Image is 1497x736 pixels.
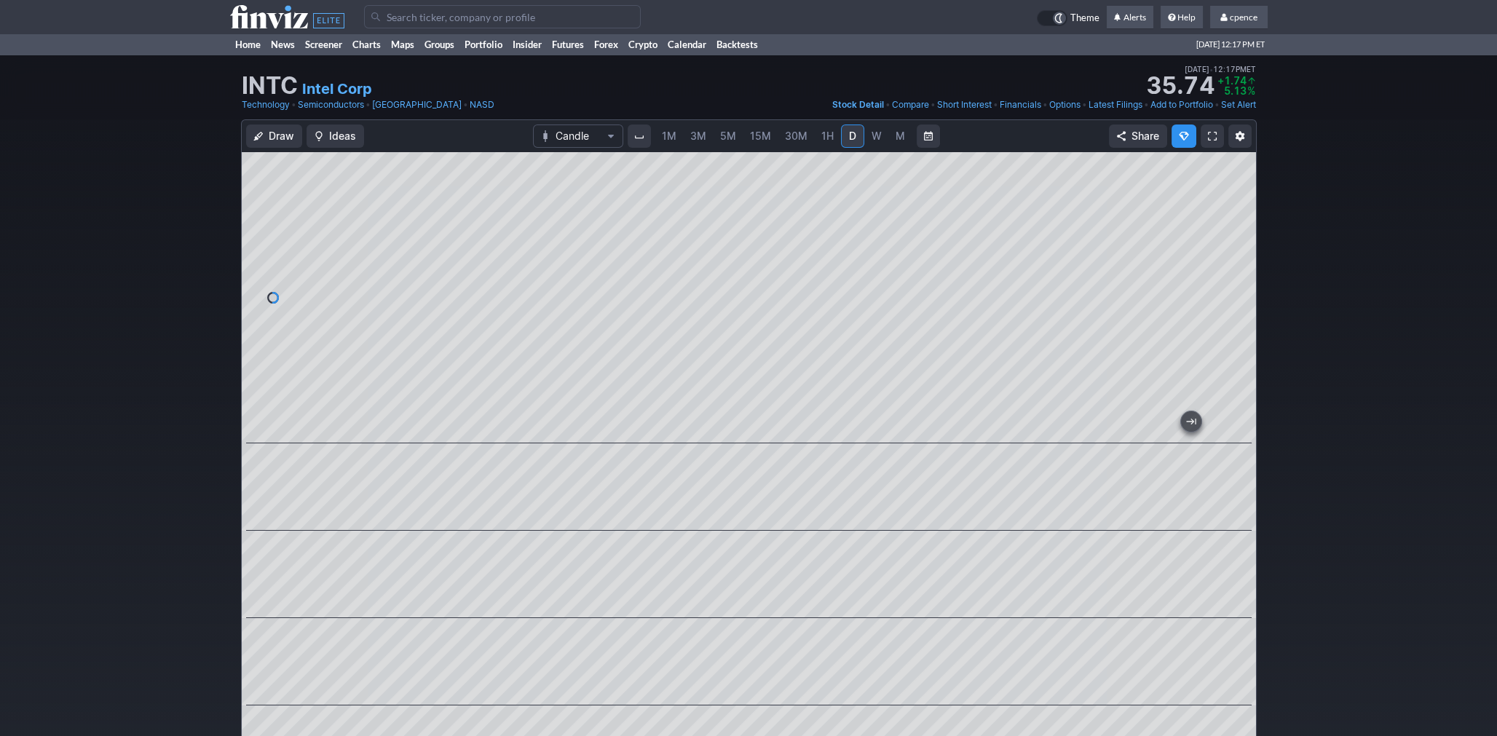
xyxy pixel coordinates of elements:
[347,33,386,55] a: Charts
[655,124,683,148] a: 1M
[1247,84,1255,97] span: %
[832,98,884,112] a: Stock Detail
[386,33,419,55] a: Maps
[1201,124,1224,148] a: Fullscreen
[291,98,296,112] span: •
[1082,98,1087,112] span: •
[892,98,929,112] a: Compare
[556,129,601,143] span: Candle
[662,130,676,142] span: 1M
[865,124,888,148] a: W
[931,98,936,112] span: •
[750,130,771,142] span: 15M
[463,98,468,112] span: •
[266,33,300,55] a: News
[1221,98,1256,112] a: Set Alert
[623,33,663,55] a: Crypto
[889,124,912,148] a: M
[300,33,347,55] a: Screener
[242,98,290,112] a: Technology
[364,5,641,28] input: Search
[993,98,998,112] span: •
[1230,12,1257,23] span: cpence
[1109,124,1167,148] button: Share
[230,33,266,55] a: Home
[896,130,905,142] span: M
[663,33,711,55] a: Calendar
[1107,6,1153,29] a: Alerts
[711,33,763,55] a: Backtests
[1043,98,1048,112] span: •
[1224,84,1247,97] span: 5.13
[815,124,840,148] a: 1H
[720,130,736,142] span: 5M
[937,98,992,112] a: Short Interest
[1185,63,1256,76] span: [DATE] 12:17PM ET
[329,129,356,143] span: Ideas
[1000,98,1041,112] a: Financials
[302,79,372,99] a: Intel Corp
[1181,411,1201,432] button: Jump to the most recent bar
[1037,10,1099,26] a: Theme
[298,98,364,112] a: Semiconductors
[1172,124,1196,148] button: Explore new features
[885,98,890,112] span: •
[628,124,651,148] button: Interval
[785,130,807,142] span: 30M
[246,124,302,148] button: Draw
[821,130,834,142] span: 1H
[533,124,623,148] button: Chart Type
[1217,74,1247,87] span: +1.74
[1089,99,1142,110] span: Latest Filings
[419,33,459,55] a: Groups
[372,98,462,112] a: [GEOGRAPHIC_DATA]
[459,33,507,55] a: Portfolio
[1150,98,1213,112] a: Add to Portfolio
[1161,6,1203,29] a: Help
[832,99,884,110] span: Stock Detail
[507,33,547,55] a: Insider
[589,33,623,55] a: Forex
[714,124,743,148] a: 5M
[1131,129,1159,143] span: Share
[1228,124,1252,148] button: Chart Settings
[917,124,940,148] button: Range
[1144,98,1149,112] span: •
[872,130,882,142] span: W
[1210,6,1268,29] a: cpence
[778,124,814,148] a: 30M
[841,124,864,148] a: D
[242,74,298,98] h1: INTC
[1196,33,1265,55] span: [DATE] 12:17 PM ET
[849,130,856,142] span: D
[307,124,364,148] button: Ideas
[1070,10,1099,26] span: Theme
[269,129,294,143] span: Draw
[1146,74,1214,98] strong: 35.74
[1049,98,1081,112] a: Options
[366,98,371,112] span: •
[684,124,713,148] a: 3M
[743,124,778,148] a: 15M
[1209,63,1213,76] span: •
[1089,98,1142,112] a: Latest Filings
[547,33,589,55] a: Futures
[470,98,494,112] a: NASD
[690,130,706,142] span: 3M
[1214,98,1220,112] span: •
